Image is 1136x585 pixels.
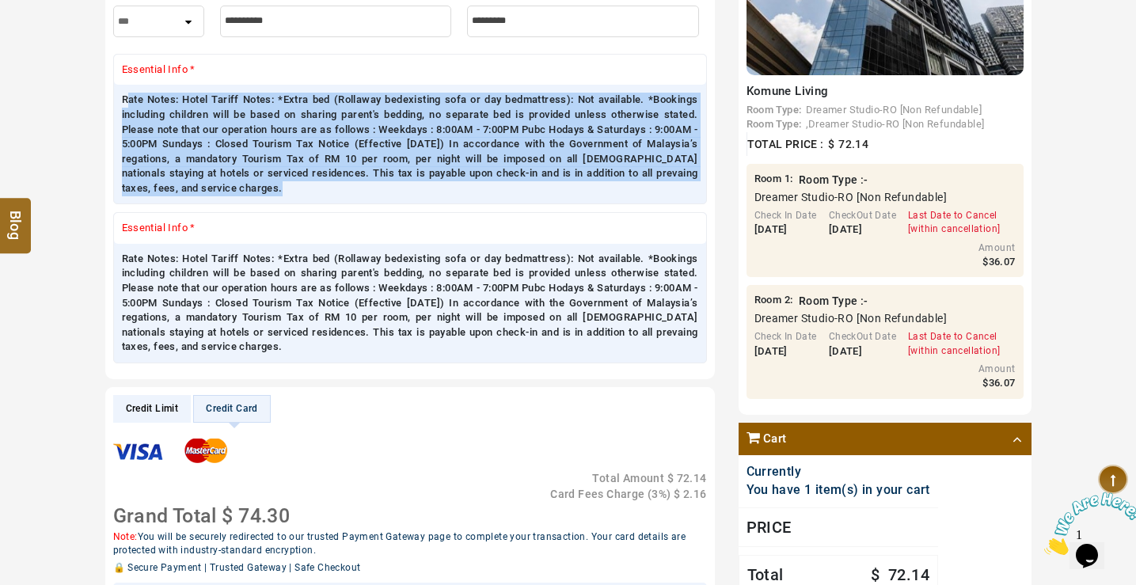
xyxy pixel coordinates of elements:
[126,403,179,414] span: Credit Limit
[888,565,929,584] span: 72.14
[806,118,985,130] span: ,Dreamer Studio-RO [Non Refundable]
[754,330,817,344] div: Check In Date
[908,344,1000,357] div: [within cancellation]
[754,209,817,222] div: Check In Date
[677,472,707,484] span: 72.14
[829,330,896,344] div: CheckOut Date
[193,395,270,423] li: Credit Card
[754,310,948,326] span: Dreamer Studio-RO [Non Refundable]
[6,211,26,224] span: Blog
[113,531,138,542] span: Note:
[989,255,1016,267] span: 36.07
[754,344,817,359] div: [DATE]
[908,209,1000,222] div: Last Date to Cancel
[754,173,782,184] span: Room
[982,377,988,389] span: $
[652,488,658,500] span: 3
[113,504,217,527] span: Grand Total
[806,104,982,116] span: Dreamer Studio-RO [Non Refundable]
[763,430,787,446] span: Cart
[222,504,233,527] span: $
[806,118,989,130] a: ,Dreamer Studio-RO [Non Refundable]
[683,488,707,500] span: 2.16
[937,241,1016,254] div: Amount
[937,363,1016,376] div: Amount
[829,209,896,222] div: CheckOut Date
[828,138,834,150] span: $
[754,172,793,188] span: :
[550,488,644,500] span: Card Fees Charge
[113,561,707,575] div: 🔒 Secure Payment | Trusted Gateway | Safe Checkout
[592,472,664,484] span: Total Amount
[667,472,674,484] span: $
[747,84,829,98] span: Komune Living
[1038,486,1136,561] iframe: chat widget
[747,138,824,150] span: Total Price :
[114,213,706,244] div: Essential Info *
[806,104,986,116] a: Dreamer Studio-RO [Non Refundable]
[238,504,290,527] span: 74.30
[674,488,680,500] span: $
[754,294,782,306] span: Room
[785,173,790,184] span: 1
[122,252,698,355] span: Rate Notes: Hotel Tariff Notes: *Extra bed (Rollaway bedexisting sofa or day bedmattress): Not av...
[829,222,896,237] div: [DATE]
[747,104,802,116] b: Room Type:
[799,173,868,186] b: Room Type :-
[6,6,13,20] span: 1
[871,565,880,584] span: $
[754,189,948,205] span: Dreamer Studio-RO [Non Refundable]
[122,93,698,196] span: Rate Notes: Hotel Tariff Notes: *Extra bed (Rollaway bedexisting sofa or day bedmattress): Not av...
[838,138,868,150] span: 72.14
[648,488,671,500] span: ( %)
[785,294,790,306] span: 2
[982,255,988,267] span: $
[908,330,1000,344] div: Last Date to Cancel
[754,222,817,237] div: [DATE]
[799,294,868,307] b: Room Type :-
[747,118,802,130] b: Room Type:
[6,6,104,69] img: Chat attention grabber
[754,293,793,309] span: :
[829,344,896,359] div: [DATE]
[114,55,706,85] div: Essential Info *
[989,377,1016,389] span: 36.07
[739,507,938,548] div: Price
[747,464,930,497] span: Currently You have 1 item(s) in your cart
[113,531,686,556] span: You will be securely redirected to our trusted Payment Gateway page to complete your transaction....
[908,222,1000,236] div: [within cancellation]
